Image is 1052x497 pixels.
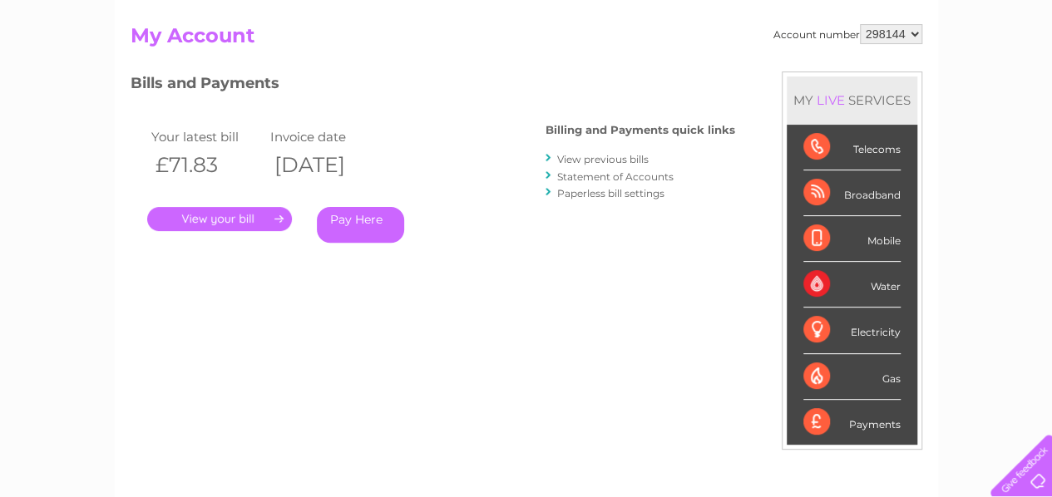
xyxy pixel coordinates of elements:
[803,125,901,170] div: Telecoms
[787,76,917,124] div: MY SERVICES
[147,148,267,182] th: £71.83
[546,124,735,136] h4: Billing and Payments quick links
[803,216,901,262] div: Mobile
[847,71,897,83] a: Telecoms
[317,207,404,243] a: Pay Here
[801,71,837,83] a: Energy
[147,125,267,148] td: Your latest bill
[147,207,292,231] a: .
[557,153,649,165] a: View previous bills
[941,71,982,83] a: Contact
[803,400,901,445] div: Payments
[803,354,901,400] div: Gas
[266,125,386,148] td: Invoice date
[557,187,664,199] a: Paperless bill settings
[759,71,791,83] a: Water
[266,148,386,182] th: [DATE]
[803,170,901,216] div: Broadband
[803,308,901,353] div: Electricity
[37,43,121,94] img: logo.png
[773,24,922,44] div: Account number
[803,262,901,308] div: Water
[131,71,735,101] h3: Bills and Payments
[738,8,853,29] a: 0333 014 3131
[131,24,922,56] h2: My Account
[997,71,1036,83] a: Log out
[907,71,931,83] a: Blog
[557,170,674,183] a: Statement of Accounts
[813,92,848,108] div: LIVE
[134,9,920,81] div: Clear Business is a trading name of Verastar Limited (registered in [GEOGRAPHIC_DATA] No. 3667643...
